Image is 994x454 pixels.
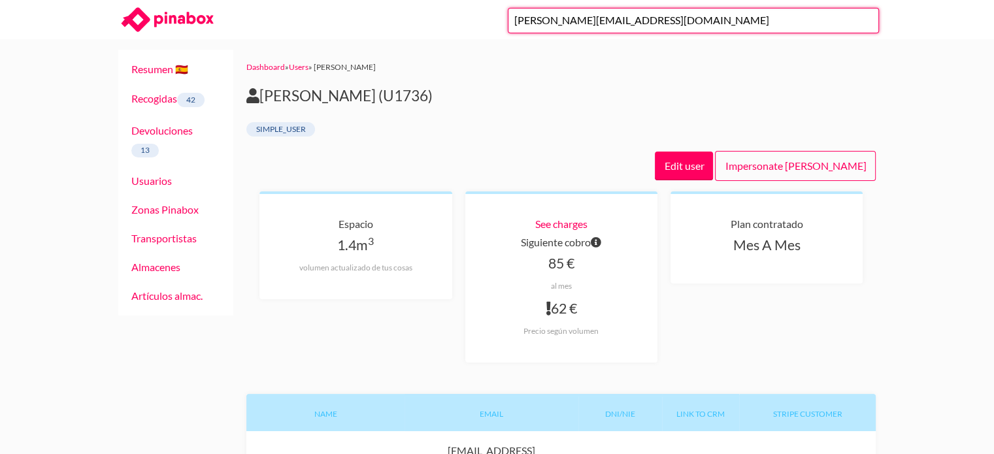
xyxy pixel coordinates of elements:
[131,261,180,273] a: Almacenes
[246,87,876,105] h2: [PERSON_NAME] (U1736)
[131,289,203,302] a: Artículos almac.
[246,394,405,431] div: Name
[131,63,188,75] a: Resumen 🇪🇸
[131,124,193,155] a: Devoluciones13
[289,62,308,72] a: Users
[131,232,197,244] a: Transportistas
[691,233,842,257] div: Mes A Mes
[280,215,431,233] div: Espacio
[131,92,205,105] a: Recogidas42
[246,122,315,137] span: simple_user
[131,203,199,216] a: Zonas Pinabox
[368,235,374,247] sup: 3
[131,174,172,187] a: Usuarios
[246,60,876,74] div: » » [PERSON_NAME]
[655,152,713,180] a: Edit user
[280,263,431,273] div: volumen actualizado de tus cosas
[486,326,637,336] div: Precio según volumen
[715,151,876,181] a: Impersonate [PERSON_NAME]
[591,233,601,251] span: Current subscription value. The amount that will be charged each 1 month(s)
[691,215,842,233] div: Plan contratado
[578,394,663,431] div: DNI/NIE
[131,144,159,158] span: 13
[486,233,637,251] div: Siguiente cobro
[177,93,205,107] span: 42
[405,394,578,431] div: Email
[486,251,637,337] div: 85 € 62 €
[535,218,588,230] a: See charges
[246,62,285,72] a: Dashboard
[486,281,637,291] div: al mes
[662,394,739,431] div: Link to CRM
[280,233,431,273] div: 1.4m
[508,8,879,33] input: Busca usuarios por nombre o email
[739,394,876,431] div: Stripe customer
